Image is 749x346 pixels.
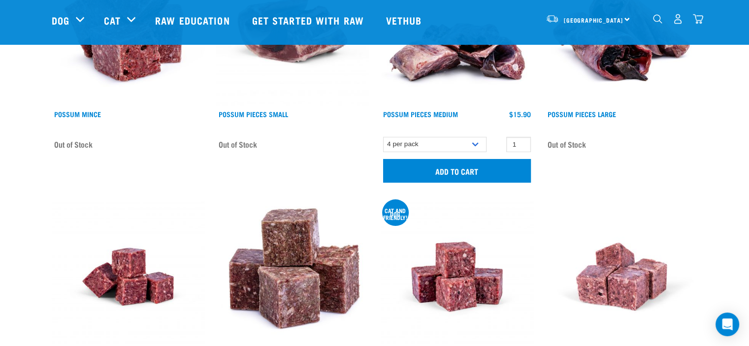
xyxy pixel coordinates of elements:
a: Possum Pieces Medium [383,112,458,116]
a: Raw Education [145,0,242,40]
a: Cat [104,13,121,28]
img: home-icon@2x.png [693,14,703,24]
a: Dog [52,13,69,28]
div: Open Intercom Messenger [716,313,739,336]
div: $15.90 [509,110,531,118]
a: Vethub [376,0,434,40]
a: Possum Pieces Large [548,112,616,116]
span: Out of Stock [219,137,257,152]
img: home-icon-1@2x.png [653,14,662,24]
img: van-moving.png [546,14,559,23]
input: 1 [506,137,531,152]
span: [GEOGRAPHIC_DATA] [564,18,623,22]
span: Out of Stock [548,137,586,152]
input: Add to cart [383,159,531,183]
span: Out of Stock [54,137,93,152]
div: cat and dog friendly! [382,209,409,219]
a: Possum Mince [54,112,101,116]
img: user.png [673,14,683,24]
a: Get started with Raw [242,0,376,40]
a: Possum Pieces Small [219,112,288,116]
